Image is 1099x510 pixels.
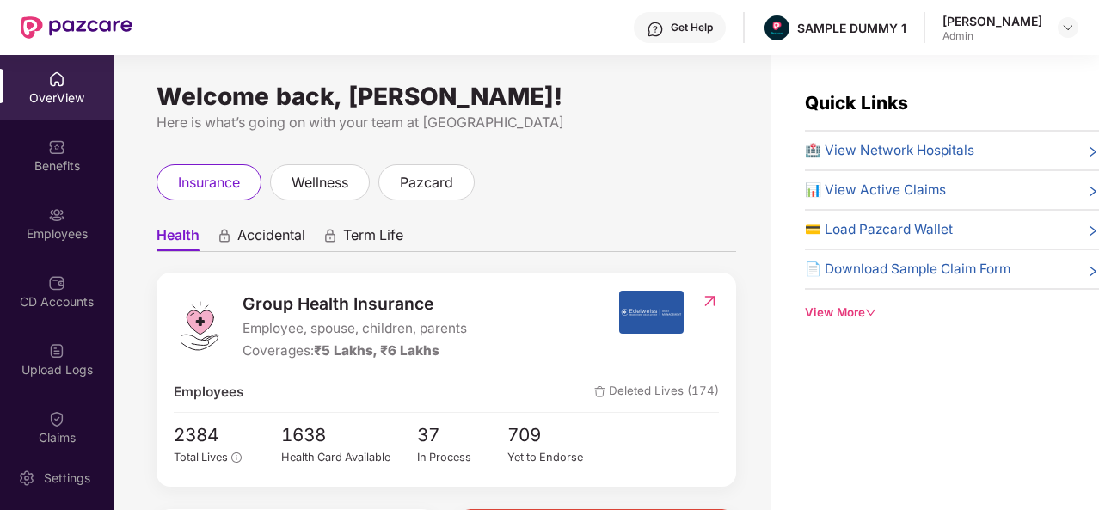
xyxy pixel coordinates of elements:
[805,259,1010,280] span: 📄 Download Sample Claim Form
[805,140,974,161] span: 🏥 View Network Hospitals
[243,291,467,316] span: Group Health Insurance
[178,172,240,194] span: insurance
[48,71,65,88] img: svg+xml;base64,PHN2ZyBpZD0iSG9tZSIgeG1sbnM9Imh0dHA6Ly93d3cudzMub3JnLzIwMDAvc3ZnIiB3aWR0aD0iMjAiIG...
[797,20,906,36] div: SAMPLE DUMMY 1
[281,421,417,450] span: 1638
[322,228,338,243] div: animation
[157,112,736,133] div: Here is what’s going on with your team at [GEOGRAPHIC_DATA]
[217,228,232,243] div: animation
[417,421,508,450] span: 37
[48,274,65,292] img: svg+xml;base64,PHN2ZyBpZD0iQ0RfQWNjb3VudHMiIGRhdGEtbmFtZT0iQ0QgQWNjb3VudHMiIHhtbG5zPSJodHRwOi8vd3...
[343,226,403,251] span: Term Life
[764,15,789,40] img: Pazcare_Alternative_logo-01-01.png
[48,410,65,427] img: svg+xml;base64,PHN2ZyBpZD0iQ2xhaW0iIHhtbG5zPSJodHRwOi8vd3d3LnczLm9yZy8yMDAwL3N2ZyIgd2lkdGg9IjIwIi...
[647,21,664,38] img: svg+xml;base64,PHN2ZyBpZD0iSGVscC0zMngzMiIgeG1sbnM9Imh0dHA6Ly93d3cudzMub3JnLzIwMDAvc3ZnIiB3aWR0aD...
[231,452,241,462] span: info-circle
[594,382,719,402] span: Deleted Lives (174)
[281,449,417,466] div: Health Card Available
[174,300,225,352] img: logo
[292,172,348,194] span: wellness
[21,16,132,39] img: New Pazcare Logo
[805,304,1099,322] div: View More
[1086,262,1099,280] span: right
[507,421,599,450] span: 709
[157,89,736,103] div: Welcome back, [PERSON_NAME]!
[507,449,599,466] div: Yet to Endorse
[157,226,200,251] span: Health
[1086,144,1099,161] span: right
[18,470,35,487] img: svg+xml;base64,PHN2ZyBpZD0iU2V0dGluZy0yMHgyMCIgeG1sbnM9Imh0dHA6Ly93d3cudzMub3JnLzIwMDAvc3ZnIiB3aW...
[174,421,242,450] span: 2384
[1061,21,1075,34] img: svg+xml;base64,PHN2ZyBpZD0iRHJvcGRvd24tMzJ4MzIiIHhtbG5zPSJodHRwOi8vd3d3LnczLm9yZy8yMDAwL3N2ZyIgd2...
[942,29,1042,43] div: Admin
[237,226,305,251] span: Accidental
[174,382,243,402] span: Employees
[48,342,65,359] img: svg+xml;base64,PHN2ZyBpZD0iVXBsb2FkX0xvZ3MiIGRhdGEtbmFtZT0iVXBsb2FkIExvZ3MiIHhtbG5zPSJodHRwOi8vd3...
[942,13,1042,29] div: [PERSON_NAME]
[48,138,65,156] img: svg+xml;base64,PHN2ZyBpZD0iQmVuZWZpdHMiIHhtbG5zPSJodHRwOi8vd3d3LnczLm9yZy8yMDAwL3N2ZyIgd2lkdGg9Ij...
[594,386,605,397] img: deleteIcon
[417,449,508,466] div: In Process
[400,172,453,194] span: pazcard
[1086,223,1099,240] span: right
[243,341,467,361] div: Coverages:
[48,206,65,224] img: svg+xml;base64,PHN2ZyBpZD0iRW1wbG95ZWVzIiB4bWxucz0iaHR0cDovL3d3dy53My5vcmcvMjAwMC9zdmciIHdpZHRoPS...
[805,219,953,240] span: 💳 Load Pazcard Wallet
[701,292,719,310] img: RedirectIcon
[39,470,95,487] div: Settings
[619,291,684,334] img: insurerIcon
[314,342,439,359] span: ₹5 Lakhs, ₹6 Lakhs
[243,318,467,339] span: Employee, spouse, children, parents
[865,307,876,318] span: down
[805,180,946,200] span: 📊 View Active Claims
[805,92,908,114] span: Quick Links
[1086,183,1099,200] span: right
[174,451,228,464] span: Total Lives
[671,21,713,34] div: Get Help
